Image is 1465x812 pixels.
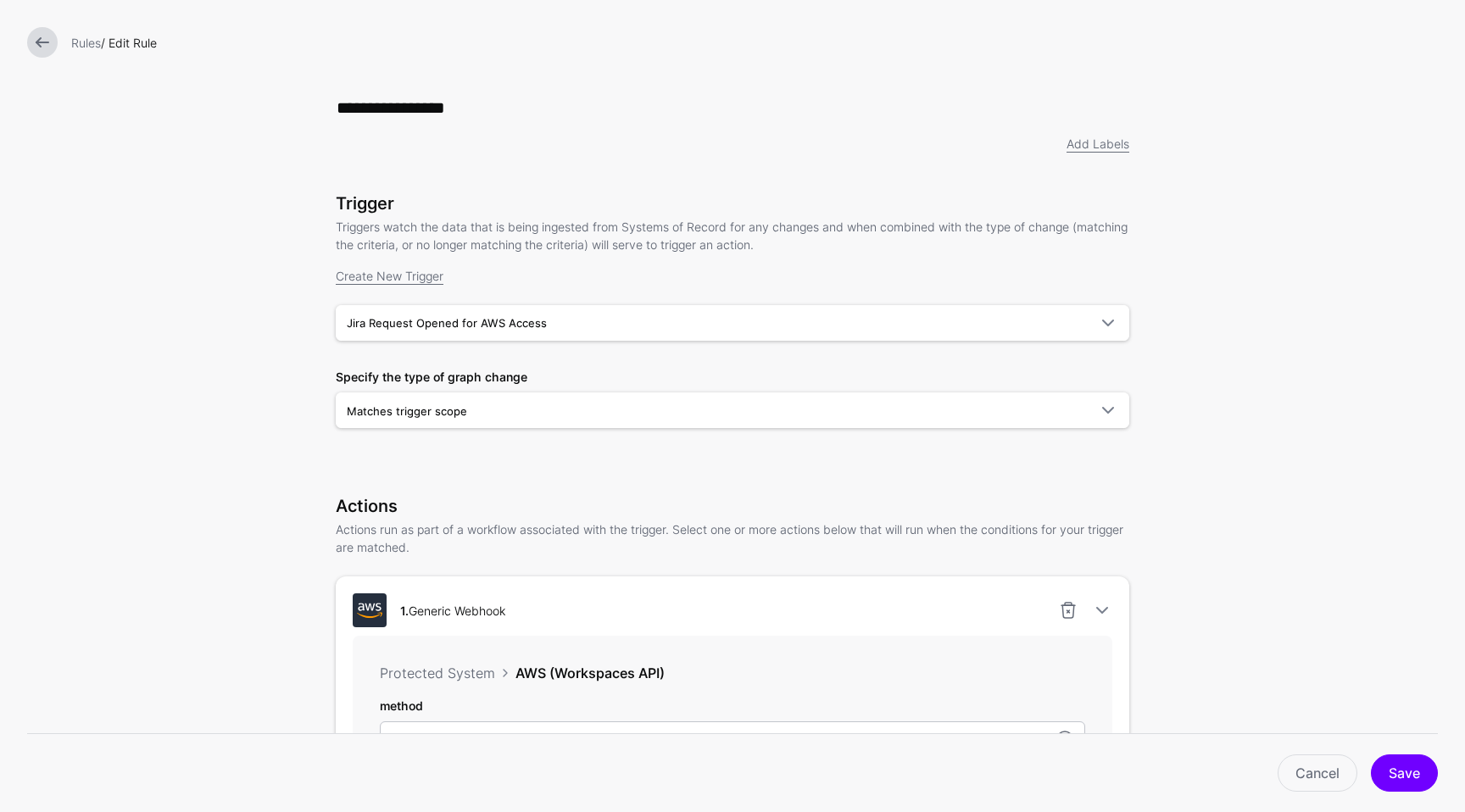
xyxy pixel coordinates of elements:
span: Jira Request Opened for AWS Access [347,316,547,330]
span: Protected System [380,665,495,681]
a: Create New Trigger [336,269,443,283]
div: Generic Webhook [393,602,512,620]
strong: 1. [400,603,409,618]
h3: Trigger [336,193,1129,214]
label: method [380,697,423,715]
h3: Actions [336,496,1129,516]
img: svg+xml;base64,PHN2ZyB3aWR0aD0iNjQiIGhlaWdodD0iNjQiIHZpZXdCb3g9IjAgMCA2NCA2NCIgZmlsbD0ibm9uZSIgeG... [353,593,387,627]
div: / Edit Rule [64,34,1445,52]
a: Rules [71,36,101,50]
p: Triggers watch the data that is being ingested from Systems of Record for any changes and when co... [336,218,1129,253]
span: AWS (Workspaces API) [515,665,665,681]
label: Specify the type of graph change [336,368,527,386]
a: Cancel [1278,754,1357,792]
span: Matches trigger scope [347,404,467,418]
p: Actions run as part of a workflow associated with the trigger. Select one or more actions below t... [336,520,1129,556]
a: Add Labels [1067,136,1129,151]
button: Save [1371,754,1438,792]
